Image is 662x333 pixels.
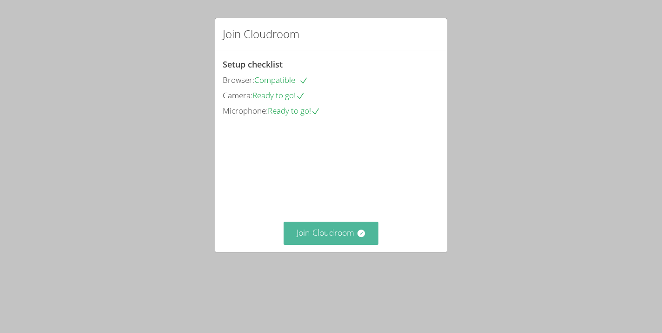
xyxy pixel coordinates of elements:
span: Microphone: [223,105,268,116]
span: Camera: [223,90,252,101]
span: Ready to go! [268,105,320,116]
span: Compatible [254,75,308,85]
span: Ready to go! [252,90,305,101]
h2: Join Cloudroom [223,26,299,42]
span: Setup checklist [223,59,283,70]
span: Browser: [223,75,254,85]
button: Join Cloudroom [284,222,379,245]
